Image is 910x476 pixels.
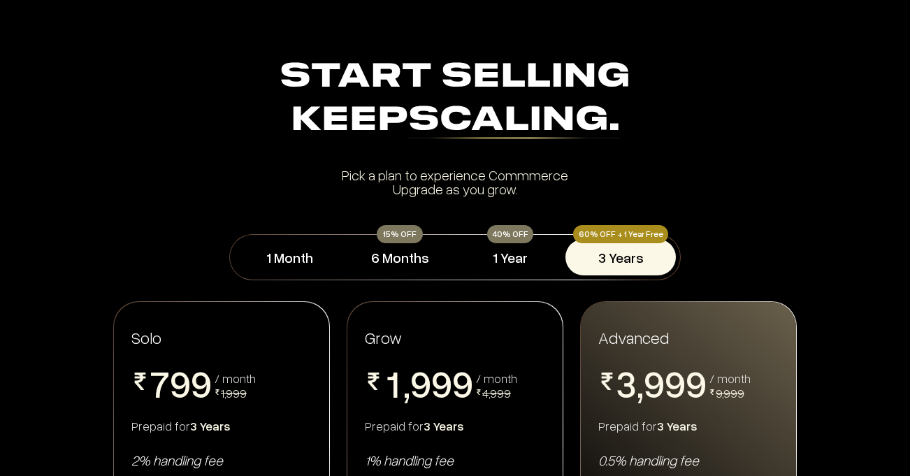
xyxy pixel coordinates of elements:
[637,364,644,406] span: ,
[573,225,668,243] div: 60% OFF + 1 Year Free
[65,99,845,143] div: Keep
[709,372,751,384] div: / month
[455,239,565,275] button: 1 Year
[191,364,212,402] span: 9
[377,225,423,243] div: 15% OFF
[65,168,845,196] div: Pick a plan to experience Commmerce Upgrade as you grow.
[131,451,312,469] div: 2% handling fee
[644,364,665,402] span: 9
[424,418,464,433] span: 3 Years
[598,326,669,348] span: Advanced
[665,364,686,402] span: 9
[345,239,455,275] button: 6 Months
[487,225,533,243] div: 40% OFF
[482,385,511,401] span: 4,999
[234,239,345,275] button: 1 Month
[365,373,382,390] img: pricing-rupee
[686,364,707,402] span: 9
[382,402,403,440] span: 2
[131,327,161,347] span: Solo
[365,451,545,469] div: 1% handling fee
[190,418,231,433] span: 3 Years
[616,402,637,440] span: 4
[598,417,779,434] div: Prepaid for
[716,385,744,401] span: 9,999
[170,364,191,402] span: 9
[476,389,482,395] img: pricing-rupee
[215,389,220,395] img: pricing-rupee
[365,417,545,434] div: Prepaid for
[131,373,149,390] img: pricing-rupee
[149,364,170,402] span: 7
[598,373,616,390] img: pricing-rupee
[408,104,620,139] div: Scaling.
[410,364,431,402] span: 9
[657,418,698,433] span: 3 Years
[221,385,247,401] span: 1,999
[131,417,312,434] div: Prepaid for
[476,372,517,384] div: / month
[149,402,170,440] span: 8
[215,372,256,384] div: / month
[65,56,845,143] div: Start Selling
[616,364,637,402] span: 3
[403,364,410,406] span: ,
[382,364,403,402] span: 1
[365,327,402,347] span: Grow
[431,364,452,402] span: 9
[452,364,473,402] span: 9
[709,389,715,395] img: pricing-rupee
[565,239,676,275] button: 3 Years
[598,451,779,469] div: 0.5% handling fee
